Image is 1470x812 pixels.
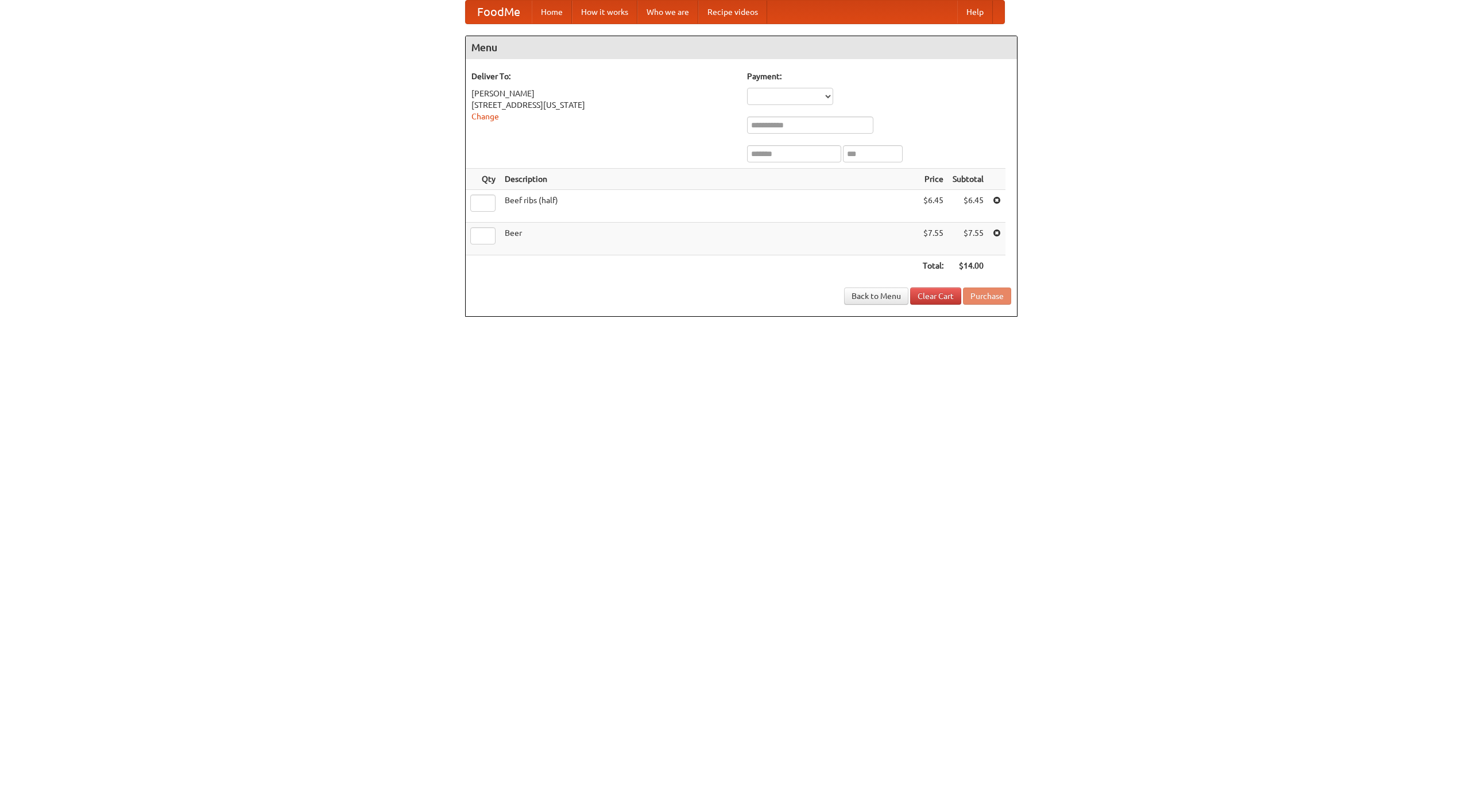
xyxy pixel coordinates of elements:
a: Clear Cart [910,287,961,305]
th: Price [918,169,948,190]
a: Home [532,1,572,24]
a: How it works [572,1,637,24]
th: Description [500,169,918,190]
a: FoodMe [466,1,532,24]
button: Purchase [963,287,1011,305]
div: [STREET_ADDRESS][US_STATE] [471,99,736,111]
h5: Deliver To: [471,71,736,82]
td: Beer [500,223,918,255]
h5: Payment: [747,71,1011,82]
th: Total: [918,255,948,277]
th: $14.00 [948,255,988,277]
td: Beef ribs (half) [500,190,918,223]
td: $7.55 [918,223,948,255]
div: [PERSON_NAME] [471,88,736,99]
a: Who we are [637,1,698,24]
a: Back to Menu [844,287,908,305]
a: Change [471,112,499,121]
a: Recipe videos [698,1,767,24]
h4: Menu [466,36,1017,59]
td: $7.55 [948,223,988,255]
td: $6.45 [948,190,988,223]
th: Subtotal [948,169,988,190]
th: Qty [466,169,500,190]
a: Help [957,1,993,24]
td: $6.45 [918,190,948,223]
